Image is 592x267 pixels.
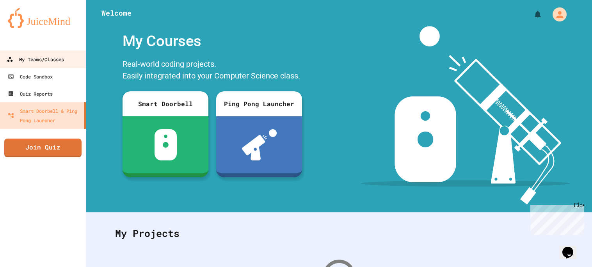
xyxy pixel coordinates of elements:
[7,55,64,64] div: My Teams/Classes
[3,3,54,50] div: Chat with us now!Close
[527,202,584,235] iframe: chat widget
[8,106,81,125] div: Smart Doorbell & Ping Pong Launcher
[242,129,277,160] img: ppl-with-ball.png
[216,91,302,116] div: Ping Pong Launcher
[4,139,82,157] a: Join Quiz
[544,5,569,23] div: My Account
[8,89,53,98] div: Quiz Reports
[8,72,53,81] div: Code Sandbox
[559,236,584,259] iframe: chat widget
[119,56,306,85] div: Real-world coding projects. Easily integrated into your Computer Science class.
[361,26,570,205] img: banner-image-my-projects.png
[519,8,544,21] div: My Notifications
[107,218,571,249] div: My Projects
[123,91,208,116] div: Smart Doorbell
[8,8,78,28] img: logo-orange.svg
[155,129,177,160] img: sdb-white.svg
[119,26,306,56] div: My Courses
